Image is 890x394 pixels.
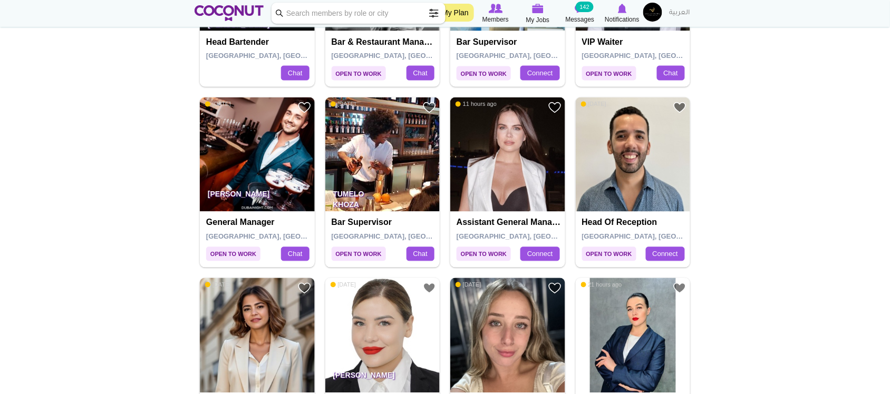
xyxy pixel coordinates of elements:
span: Notifications [605,14,639,25]
a: العربية [664,3,695,24]
span: Open to Work [332,66,386,81]
a: Messages Messages 142 [559,3,601,25]
a: Add to Favourites [423,282,436,295]
span: Members [482,14,509,25]
h4: Bar Supervisor [332,218,437,228]
img: Home [195,5,264,21]
p: Tumelo Khoza [325,182,440,212]
h4: Head Bartender [206,37,311,47]
span: My Jobs [526,15,550,25]
small: 142 [576,2,594,12]
a: Chat [407,66,434,81]
span: Open to Work [457,247,511,261]
span: [DATE] [581,101,607,108]
h4: VIP waiter [582,37,687,47]
span: [DATE] [205,101,231,108]
span: Open to Work [457,66,511,81]
a: Add to Favourites [548,282,562,295]
span: Open to Work [332,247,386,261]
span: [GEOGRAPHIC_DATA], [GEOGRAPHIC_DATA] [332,52,482,60]
h4: Bar Supervisor [457,37,562,47]
span: [GEOGRAPHIC_DATA], [GEOGRAPHIC_DATA] [206,233,356,241]
a: Add to Favourites [298,101,311,114]
a: Connect [520,66,559,81]
a: Add to Favourites [673,101,686,114]
span: [DATE] [331,281,356,289]
a: Chat [407,247,434,262]
span: Open to Work [206,247,260,261]
span: Messages [566,14,595,25]
img: My Jobs [532,4,544,13]
img: Notifications [618,4,627,13]
span: [DATE] [456,281,481,289]
input: Search members by role or city [272,3,446,24]
span: [GEOGRAPHIC_DATA], [GEOGRAPHIC_DATA] [582,233,732,241]
span: [DATE] [331,101,356,108]
span: [GEOGRAPHIC_DATA], [GEOGRAPHIC_DATA] [457,52,607,60]
a: Add to Favourites [298,282,311,295]
h4: Assistant General Manager [457,218,562,228]
a: Chat [281,247,309,262]
span: Open to Work [582,247,636,261]
a: Add to Favourites [548,101,562,114]
a: My Jobs My Jobs [517,3,559,25]
a: Add to Favourites [423,101,436,114]
span: Open to Work [582,66,636,81]
span: [GEOGRAPHIC_DATA], [GEOGRAPHIC_DATA] [206,52,356,60]
span: 21 hours ago [581,281,622,289]
p: [PERSON_NAME] [200,182,315,212]
span: [GEOGRAPHIC_DATA], [GEOGRAPHIC_DATA] [582,52,732,60]
span: 11 hours ago [456,101,497,108]
a: Connect [646,247,685,262]
span: [GEOGRAPHIC_DATA], [GEOGRAPHIC_DATA] [457,233,607,241]
h4: Bar & Restaurant manager [332,37,437,47]
p: [PERSON_NAME] [325,363,440,393]
span: [DATE] [205,281,231,289]
a: Browse Members Members [475,3,517,25]
span: [GEOGRAPHIC_DATA], [GEOGRAPHIC_DATA] [332,233,482,241]
a: Add to Favourites [673,282,686,295]
a: My Plan [437,4,474,22]
a: Chat [281,66,309,81]
a: Connect [520,247,559,262]
h4: Head of Reception [582,218,687,228]
h4: General Manager [206,218,311,228]
a: Chat [657,66,685,81]
img: Messages [575,4,585,13]
img: Browse Members [489,4,502,13]
a: Notifications Notifications [601,3,643,25]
